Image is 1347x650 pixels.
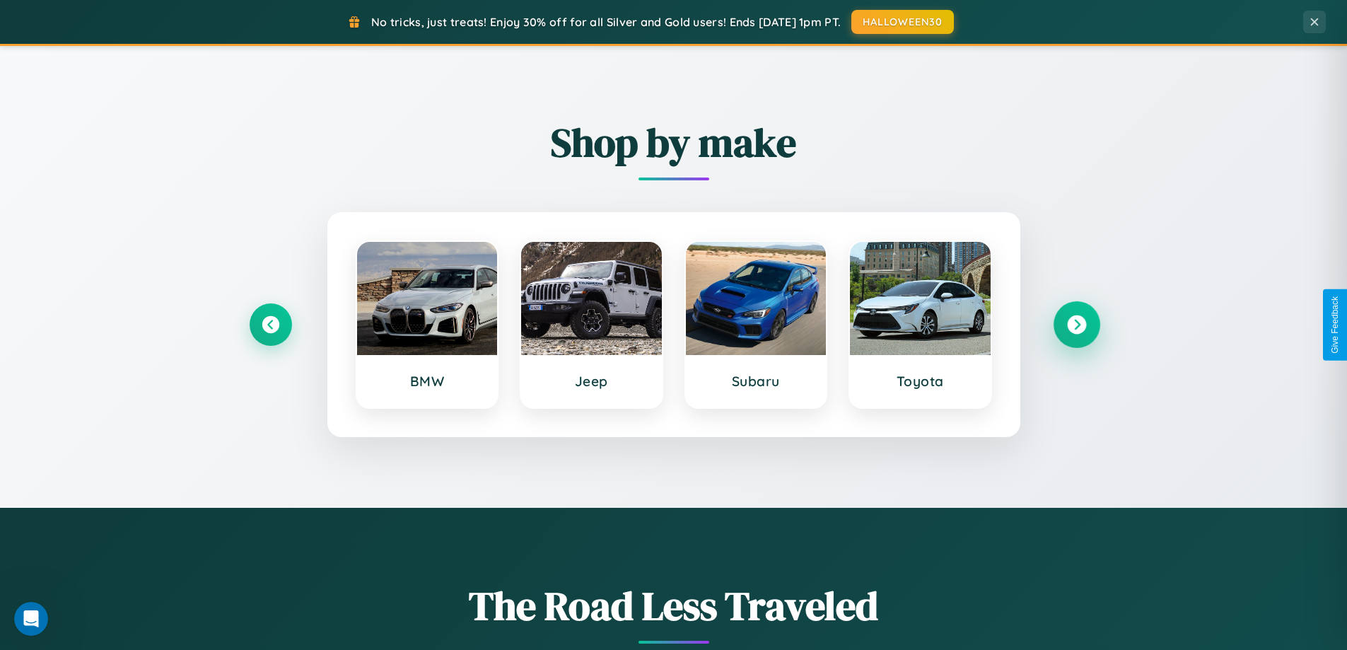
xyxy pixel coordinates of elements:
[700,373,812,390] h3: Subaru
[1330,296,1340,354] div: Give Feedback
[851,10,954,34] button: HALLOWEEN30
[864,373,976,390] h3: Toyota
[371,15,841,29] span: No tricks, just treats! Enjoy 30% off for all Silver and Gold users! Ends [DATE] 1pm PT.
[535,373,648,390] h3: Jeep
[250,579,1098,633] h1: The Road Less Traveled
[371,373,484,390] h3: BMW
[250,115,1098,170] h2: Shop by make
[14,602,48,636] iframe: Intercom live chat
